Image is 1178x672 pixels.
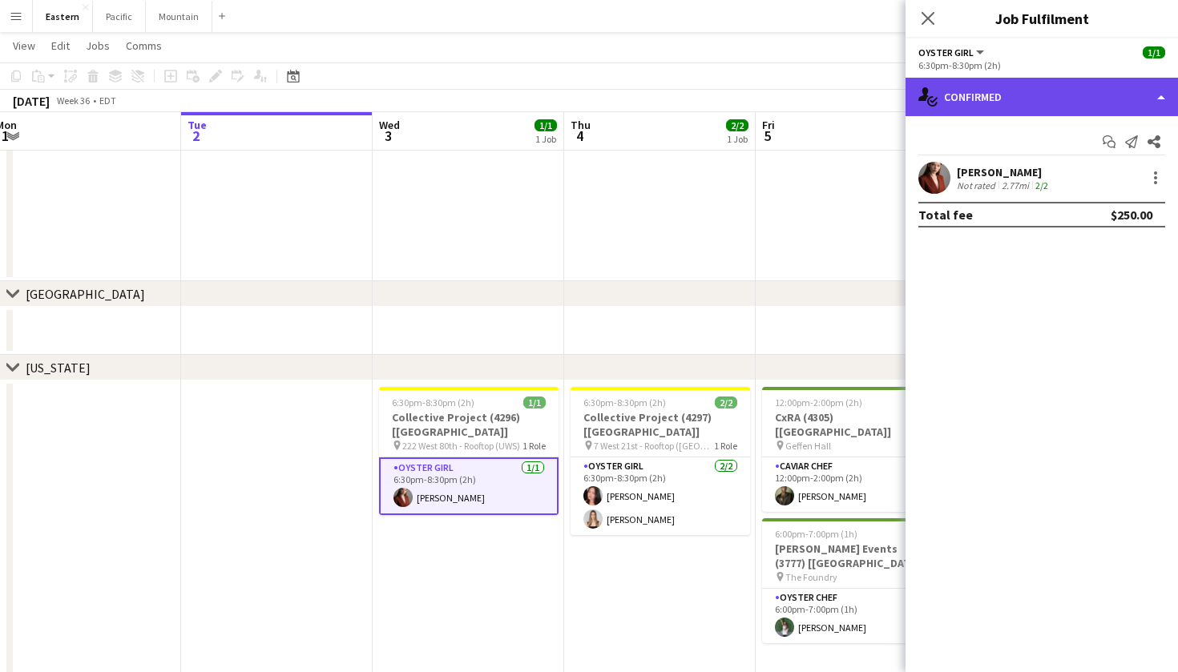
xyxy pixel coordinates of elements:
span: Jobs [86,38,110,53]
span: Wed [379,118,400,132]
a: View [6,35,42,56]
h3: Collective Project (4297) [[GEOGRAPHIC_DATA]] [571,410,750,439]
div: Confirmed [906,78,1178,116]
span: 2 [185,127,207,145]
a: Jobs [79,35,116,56]
span: Geffen Hall [785,440,831,452]
button: Pacific [93,1,146,32]
app-card-role: Oyster Girl1/16:30pm-8:30pm (2h)[PERSON_NAME] [379,457,559,515]
div: [PERSON_NAME] [957,165,1051,179]
div: Total fee [918,207,973,223]
div: 1 Job [535,133,556,145]
button: Eastern [33,1,93,32]
button: Oyster Girl [918,46,986,58]
button: Mountain [146,1,212,32]
span: 2/2 [715,396,737,408]
div: $250.00 [1111,207,1152,223]
div: Not rated [957,179,998,191]
div: 6:30pm-8:30pm (2h) [918,59,1165,71]
span: 4 [568,127,591,145]
app-job-card: 12:00pm-2:00pm (2h)1/1CxRA (4305) [[GEOGRAPHIC_DATA]] Geffen Hall1 RoleCaviar Chef1/112:00pm-2:00... [762,387,942,512]
h3: Job Fulfilment [906,8,1178,29]
span: 12:00pm-2:00pm (2h) [775,396,862,408]
span: Thu [571,118,591,132]
span: Oyster Girl [918,46,974,58]
span: 3 [377,127,400,145]
span: 6:30pm-8:30pm (2h) [392,396,474,408]
app-job-card: 6:30pm-8:30pm (2h)1/1Collective Project (4296) [[GEOGRAPHIC_DATA]] 222 West 80th - Rooftop (UWS)1... [379,387,559,515]
span: Fri [762,118,775,132]
app-card-role: Oyster Girl2/26:30pm-8:30pm (2h)[PERSON_NAME][PERSON_NAME] [571,457,750,535]
div: [DATE] [13,93,50,109]
span: Week 36 [53,95,93,107]
span: 1 Role [522,440,546,452]
span: 6:00pm-7:00pm (1h) [775,528,857,540]
div: [US_STATE] [26,360,91,376]
div: 2.77mi [998,179,1032,191]
a: Edit [45,35,76,56]
div: 1 Job [727,133,748,145]
span: 6:30pm-8:30pm (2h) [583,396,666,408]
span: 2/2 [726,119,748,131]
app-job-card: 6:30pm-8:30pm (2h)2/2Collective Project (4297) [[GEOGRAPHIC_DATA]] 7 West 21st - Rooftop ([GEOGRA... [571,387,750,535]
a: Comms [119,35,168,56]
app-skills-label: 2/2 [1035,179,1048,191]
h3: CxRA (4305) [[GEOGRAPHIC_DATA]] [762,410,942,439]
span: Comms [126,38,162,53]
div: EDT [99,95,116,107]
div: [GEOGRAPHIC_DATA] [26,286,145,302]
h3: Collective Project (4296) [[GEOGRAPHIC_DATA]] [379,410,559,439]
h3: [PERSON_NAME] Events (3777) [[GEOGRAPHIC_DATA]] [762,541,942,570]
span: 222 West 80th - Rooftop (UWS) [402,440,520,452]
span: 7 West 21st - Rooftop ([GEOGRAPHIC_DATA]) [594,440,714,452]
app-job-card: 6:00pm-7:00pm (1h)1/1[PERSON_NAME] Events (3777) [[GEOGRAPHIC_DATA]] The Foundry1 RoleOyster Chef... [762,518,942,643]
span: 1/1 [535,119,557,131]
span: 5 [760,127,775,145]
span: Edit [51,38,70,53]
span: 1/1 [1143,46,1165,58]
span: View [13,38,35,53]
span: Tue [188,118,207,132]
span: The Foundry [785,571,837,583]
app-card-role: Caviar Chef1/112:00pm-2:00pm (2h)[PERSON_NAME] [762,457,942,512]
span: 1/1 [523,396,546,408]
app-card-role: Oyster Chef1/16:00pm-7:00pm (1h)[PERSON_NAME] [762,589,942,643]
span: 1 Role [714,440,737,452]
